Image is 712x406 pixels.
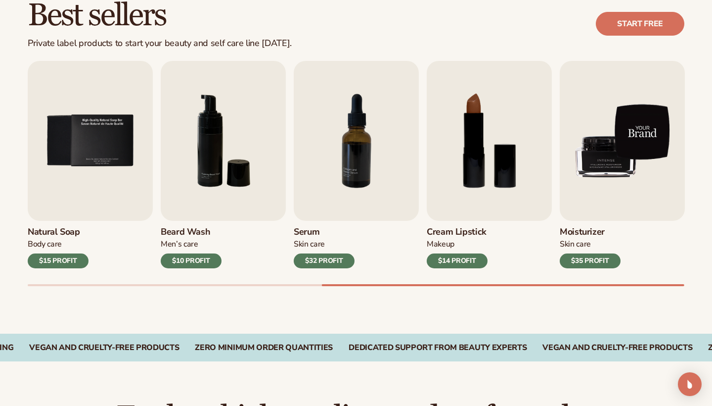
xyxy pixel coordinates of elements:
h3: Moisturizer [560,227,621,238]
div: DEDICATED SUPPORT FROM BEAUTY EXPERTS [349,343,527,353]
a: 8 / 9 [427,61,552,268]
div: $10 PROFIT [161,254,222,268]
div: $15 PROFIT [28,254,89,268]
h3: Natural Soap [28,227,89,238]
a: 5 / 9 [28,61,153,268]
a: 7 / 9 [294,61,419,268]
a: 9 / 9 [560,61,685,268]
div: Skin Care [560,239,621,250]
div: $35 PROFIT [560,254,621,268]
div: Private label products to start your beauty and self care line [DATE]. [28,38,292,49]
a: 6 / 9 [161,61,286,268]
div: Men’s Care [161,239,222,250]
div: ZERO MINIMUM ORDER QUANTITIES [195,343,333,353]
div: Body Care [28,239,89,250]
div: VEGAN AND CRUELTY-FREE PRODUCTS [29,343,179,353]
div: Makeup [427,239,488,250]
div: Skin Care [294,239,355,250]
div: Open Intercom Messenger [678,372,702,396]
h3: Serum [294,227,355,238]
div: Vegan and Cruelty-Free Products [542,343,692,353]
img: Shopify Image 10 [560,61,685,221]
div: $32 PROFIT [294,254,355,268]
h3: Beard Wash [161,227,222,238]
div: $14 PROFIT [427,254,488,268]
h3: Cream Lipstick [427,227,488,238]
a: Start free [596,12,684,36]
